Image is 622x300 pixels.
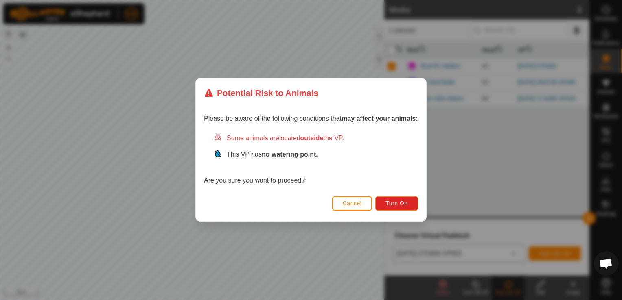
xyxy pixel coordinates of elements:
[214,134,418,143] div: Some animals are
[262,151,318,158] strong: no watering point.
[204,87,318,99] div: Potential Risk to Animals
[343,200,362,207] span: Cancel
[204,134,418,186] div: Are you sure you want to proceed?
[227,151,318,158] span: This VP has
[300,135,324,142] strong: outside
[342,115,418,122] strong: may affect your animals:
[204,115,418,122] span: Please be aware of the following conditions that
[279,135,344,142] span: located the VP.
[376,196,418,211] button: Turn On
[386,200,408,207] span: Turn On
[594,251,618,276] a: Open chat
[332,196,372,211] button: Cancel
